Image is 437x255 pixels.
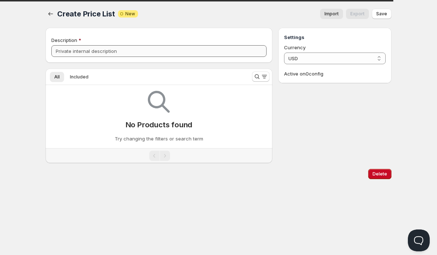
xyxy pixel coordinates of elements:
input: Private internal description [51,45,267,57]
button: Search and filter results [252,72,269,82]
span: All [54,74,60,80]
span: Currency [284,45,306,50]
span: Import [324,11,339,17]
span: New [125,11,135,17]
h3: Settings [284,34,386,41]
nav: Pagination [46,148,272,163]
span: Create Price List [57,9,115,18]
button: Delete [368,169,391,179]
span: Save [376,11,387,17]
p: No Products found [126,120,193,129]
span: Delete [373,171,387,177]
iframe: Help Scout Beacon - Open [408,229,430,251]
p: Active on 0 config [284,70,386,77]
img: Empty search results [148,91,170,113]
button: Save [372,9,391,19]
p: Try changing the filters or search term [115,135,203,142]
span: Included [70,74,88,80]
span: Description [51,37,77,43]
button: Import [320,9,343,19]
